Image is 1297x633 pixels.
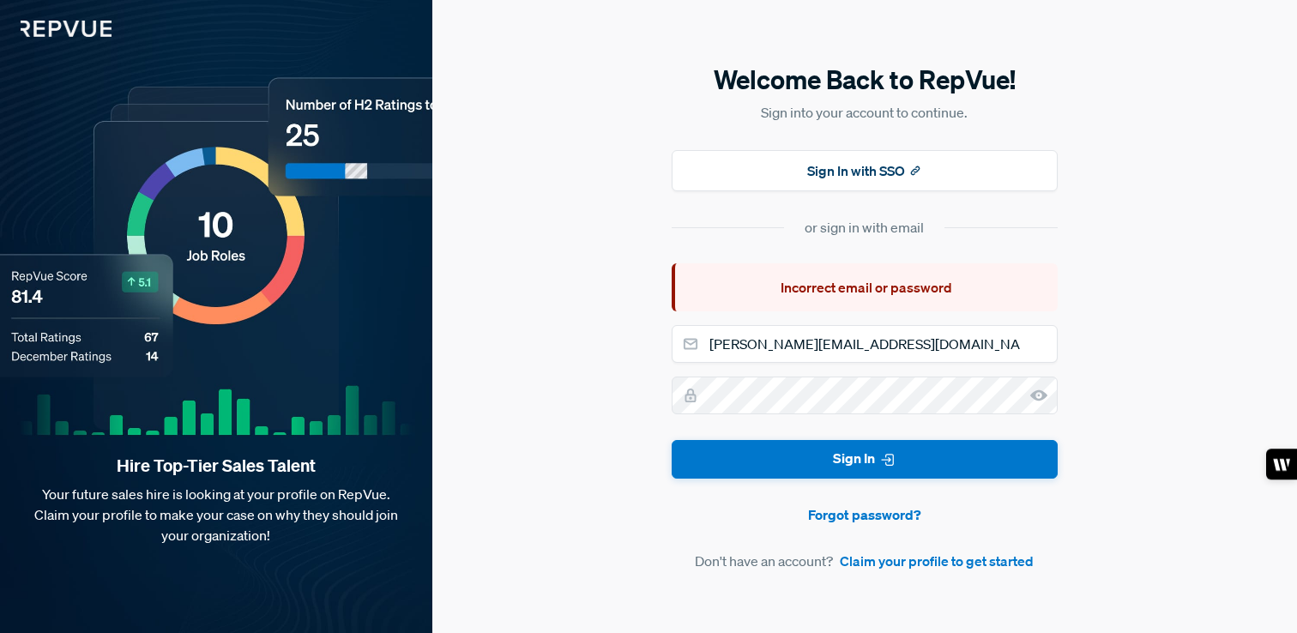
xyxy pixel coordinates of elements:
a: Forgot password? [672,504,1058,525]
button: Sign In with SSO [672,150,1058,191]
a: Claim your profile to get started [840,551,1034,571]
input: Email address [672,325,1058,363]
p: Your future sales hire is looking at your profile on RepVue. Claim your profile to make your case... [27,484,405,546]
h5: Welcome Back to RepVue! [672,62,1058,98]
p: Sign into your account to continue. [672,102,1058,123]
strong: Hire Top-Tier Sales Talent [27,455,405,477]
div: or sign in with email [805,217,924,238]
button: Sign In [672,440,1058,479]
article: Don't have an account? [672,551,1058,571]
div: Incorrect email or password [672,263,1058,311]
